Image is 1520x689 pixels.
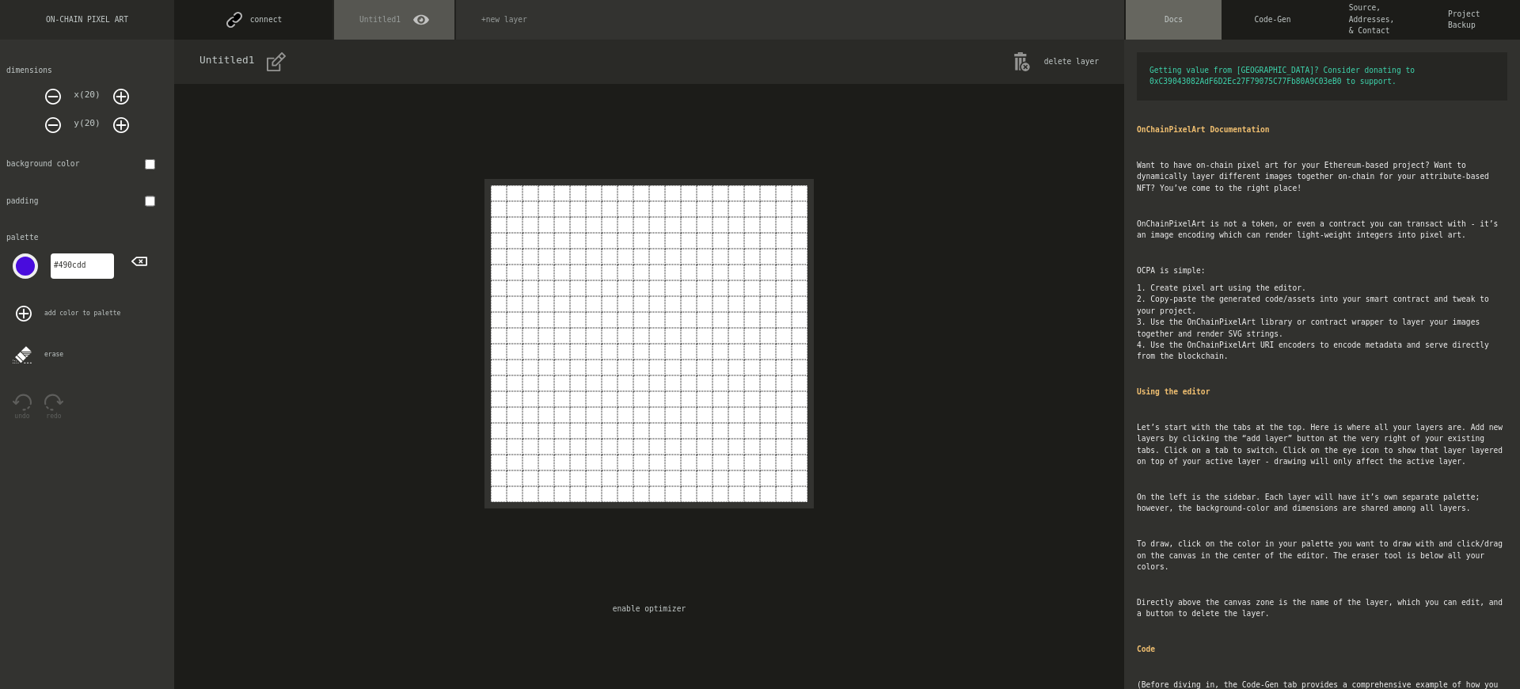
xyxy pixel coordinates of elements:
[6,232,168,367] div: palette
[6,65,168,133] div: dimensions
[1137,340,1507,363] li: 4. Use the OnChainPixelArt URI encoders to encode metadata and serve directly from the blockchain.
[1137,265,1507,276] span: OCPA is simple:
[1137,294,1507,317] li: 2. Copy-paste the generated code/assets into your smart contract and tweak to your project.
[1137,492,1507,515] span: On the left is the sidebar. Each layer will have it’s own separate palette; however, the backgrou...
[1137,644,1507,655] span: Code
[6,158,79,169] div: background color
[13,342,174,367] div: erase
[613,603,686,615] button: enable optimizer
[1137,597,1507,620] span: Directly above the canvas zone is the name of the layer, which you can edit, and a button to dele...
[1137,317,1507,340] li: 3. Use the OnChainPixelArt library or contract wrapper to layer your images together and render S...
[1137,219,1507,242] span: OnChainPixelArt is not a token, or even a contract you can transact with - it’s an image encoding...
[1137,124,1507,135] span: OnChainPixelArt Documentation
[1137,160,1507,194] span: Want to have on-chain pixel art for your Ethereum-based project? Want to dynamically layer differ...
[1137,422,1507,468] span: Let’s start with the tabs at the top. Here is where all your layers are. Add new layers by clicki...
[359,14,401,25] span: Untitled1
[1137,283,1507,294] li: 1. Create pixel art using the editor.
[6,196,38,207] div: padding
[74,117,101,133] dix: y( 20 )
[1137,539,1507,573] span: To draw, click on the color in your palette you want to draw with and click/drag on the canvas in...
[74,89,101,105] dix: x( 20 )
[13,393,32,421] button: undo
[199,52,254,71] div: Untitled1
[1137,52,1507,101] span: Getting value from [GEOGRAPHIC_DATA]? Consider donating to 0xC39043082AdF6D2Ec27F79075C77Fb80A9C0...
[1137,386,1507,398] span: Using the editor
[44,393,63,421] button: redo
[1013,52,1099,71] button: delete layer
[16,301,177,326] div: add color to palette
